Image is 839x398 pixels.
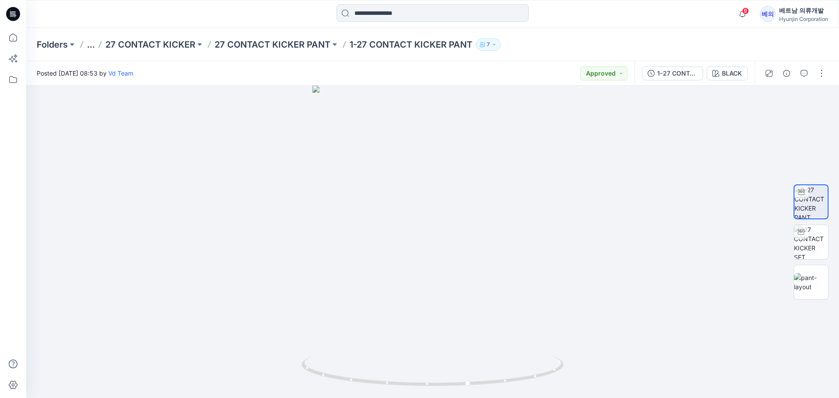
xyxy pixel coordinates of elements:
[794,225,828,259] img: 127 CONTACT KICKER SET
[215,38,330,51] a: 27 CONTACT KICKER PANT
[37,69,133,78] span: Posted [DATE] 08:53 by
[487,40,490,49] p: 7
[105,38,195,51] a: 27 CONTACT KICKER
[642,66,703,80] button: 1-27 CONTACT KICKER PANT
[794,273,828,291] img: pant-layout
[87,38,95,51] button: ...
[476,38,501,51] button: 7
[780,66,794,80] button: Details
[760,6,776,22] div: 베의
[742,7,749,14] span: 9
[722,69,742,78] div: BLACK
[779,16,828,22] div: Hyunjin Corporation
[779,5,828,16] div: 베트남 의류개발
[707,66,748,80] button: BLACK
[794,185,828,218] img: 1-27 CONTACT KICKER PANT
[350,38,472,51] p: 1-27 CONTACT KICKER PANT
[657,69,697,78] div: 1-27 CONTACT KICKER PANT
[37,38,68,51] a: Folders
[108,69,133,77] a: Vd Team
